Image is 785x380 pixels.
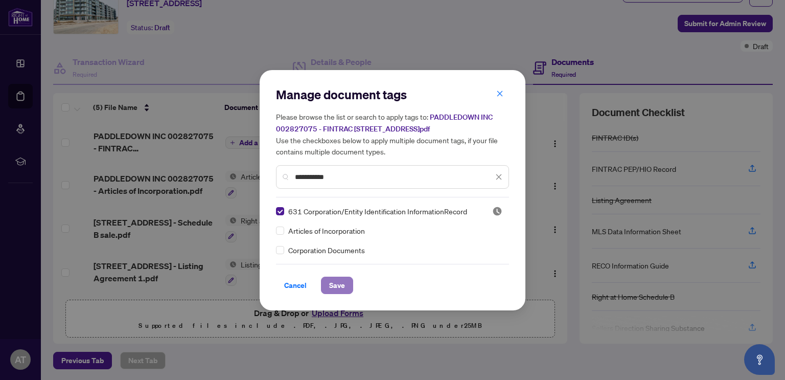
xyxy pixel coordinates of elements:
button: Cancel [276,277,315,294]
h5: Please browse the list or search to apply tags to: Use the checkboxes below to apply multiple doc... [276,111,509,157]
span: 631 Corporation/Entity Identification InformationRecord [288,206,467,217]
span: Articles of Incorporation [288,225,365,236]
span: close [495,173,502,181]
span: Cancel [284,277,307,294]
img: status [492,206,502,216]
span: Save [329,277,345,294]
h2: Manage document tags [276,86,509,103]
span: Corporation Documents [288,244,365,256]
span: close [496,90,503,97]
button: Open asap [744,344,775,375]
span: Pending Review [492,206,502,216]
button: Save [321,277,353,294]
span: PADDLEDOWN INC 002827075 - FINTRAC [STREET_ADDRESS]pdf [276,113,493,133]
